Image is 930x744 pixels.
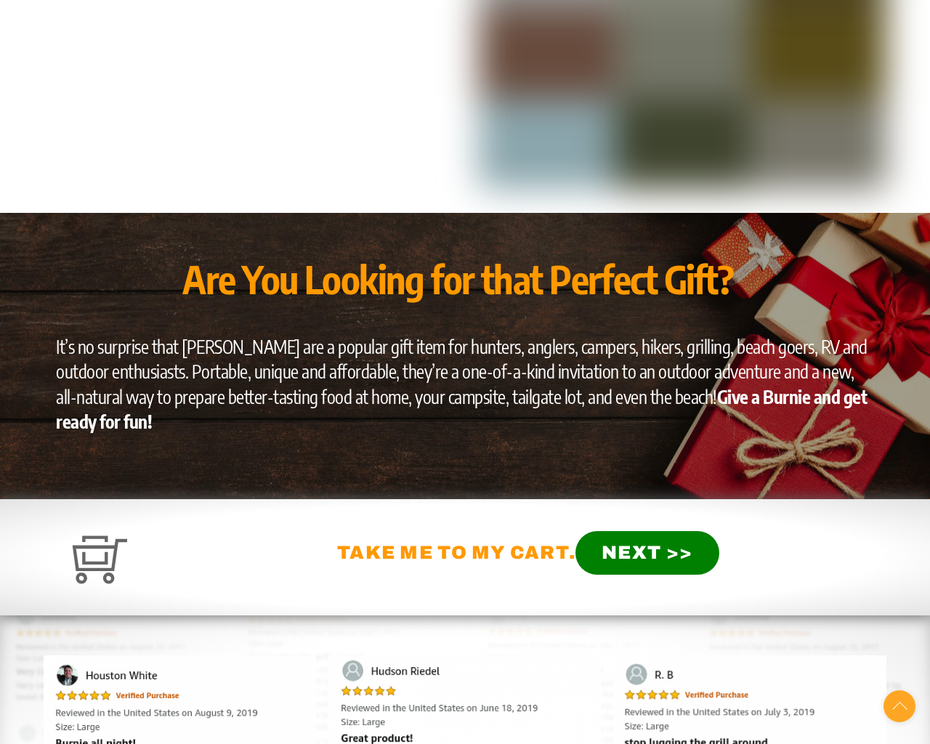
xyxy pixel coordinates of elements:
span: Are You Looking for that Perfect Gift? [182,255,733,303]
a: NEXT >> [575,543,719,562]
span: It’s no surprise that [PERSON_NAME] are a popular gift item for hunters, anglers, campers, hikers... [56,336,868,433]
button: NEXT >> [575,531,719,575]
span: Take me to my cart. [337,543,719,562]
